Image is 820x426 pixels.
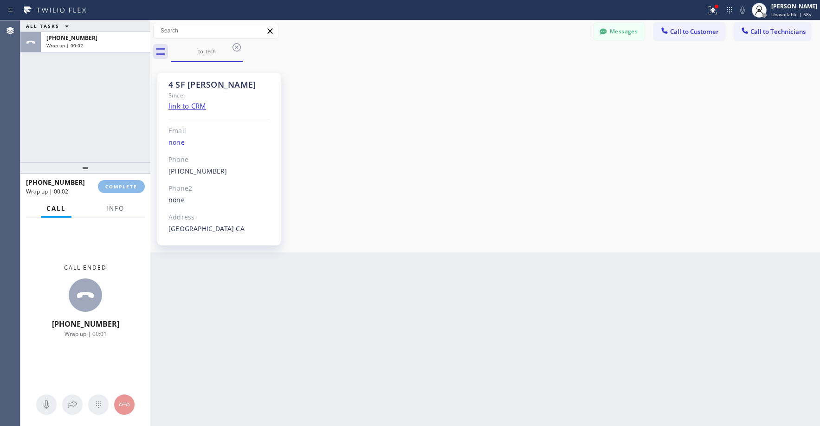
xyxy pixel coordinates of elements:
span: [PHONE_NUMBER] [46,34,97,42]
div: Since: [168,90,270,101]
button: Open directory [62,394,83,415]
div: Email [168,126,270,136]
span: Wrap up | 00:02 [26,187,68,195]
span: Wrap up | 00:01 [65,330,107,338]
button: ALL TASKS [20,20,78,32]
button: COMPLETE [98,180,145,193]
div: Phone2 [168,183,270,194]
button: Info [101,200,130,218]
button: Mute [36,394,57,415]
span: Unavailable | 58s [771,11,811,18]
button: Hang up [114,394,135,415]
div: Phone [168,155,270,165]
span: Call to Technicians [750,27,806,36]
div: Address [168,212,270,223]
span: Call ended [64,264,107,271]
span: [PHONE_NUMBER] [52,319,119,329]
span: Info [106,204,124,213]
a: link to CRM [168,101,206,110]
div: [GEOGRAPHIC_DATA] CA [168,224,270,234]
a: [PHONE_NUMBER] [168,167,227,175]
div: 4 SF [PERSON_NAME] [168,79,270,90]
button: Messages [594,23,645,40]
div: none [168,195,270,206]
span: Wrap up | 00:02 [46,42,83,49]
button: Mute [736,4,749,17]
button: Call [41,200,71,218]
span: [PHONE_NUMBER] [26,178,85,187]
div: none [168,137,270,148]
button: Call to Technicians [734,23,811,40]
span: Call to Customer [670,27,719,36]
span: ALL TASKS [26,23,59,29]
span: COMPLETE [105,183,137,190]
input: Search [154,23,278,38]
span: Call [46,204,66,213]
button: Call to Customer [654,23,725,40]
button: Open dialpad [88,394,109,415]
div: [PERSON_NAME] [771,2,817,10]
div: to_tech [172,48,242,55]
